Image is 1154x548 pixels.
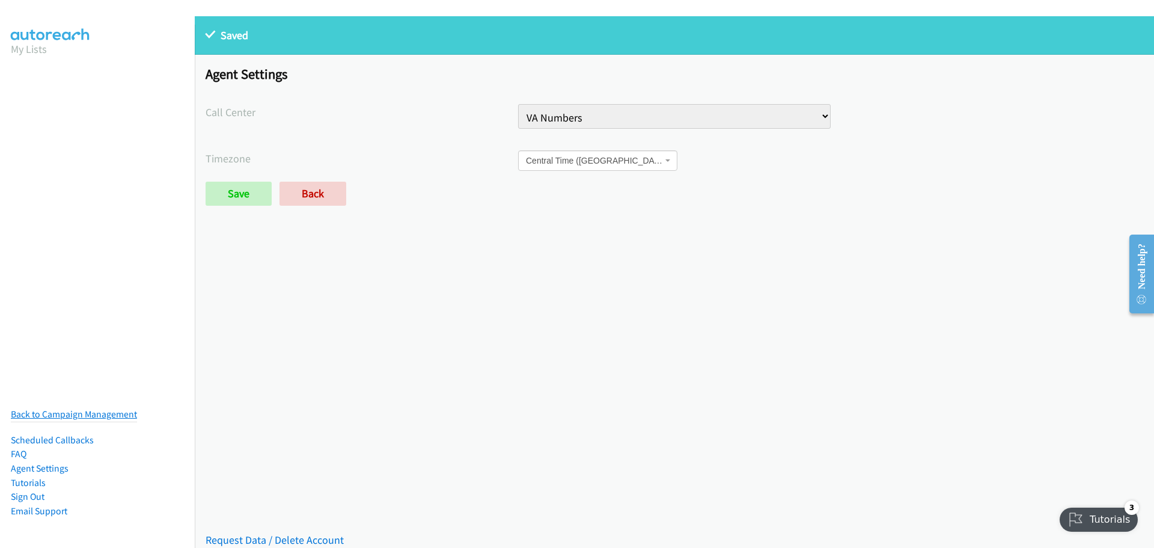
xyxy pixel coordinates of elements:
input: Save [206,182,272,206]
iframe: Resource Center [1119,226,1154,322]
label: Call Center [206,104,518,120]
a: Email Support [11,505,67,517]
p: Saved [206,27,1143,43]
span: Central Time (US & Canada) [518,150,677,171]
a: Sign Out [11,491,44,502]
span: Central Time (US & Canada) [526,155,662,167]
iframe: Checklist [1052,496,1145,539]
a: Tutorials [11,477,46,488]
a: Back [279,182,346,206]
label: Timezone [206,150,518,167]
a: Scheduled Callbacks [11,434,94,446]
a: FAQ [11,448,26,460]
h1: Agent Settings [206,66,1143,82]
a: My Lists [11,42,47,56]
a: Request Data / Delete Account [206,533,344,547]
a: Agent Settings [11,463,69,474]
a: Back to Campaign Management [11,408,137,420]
